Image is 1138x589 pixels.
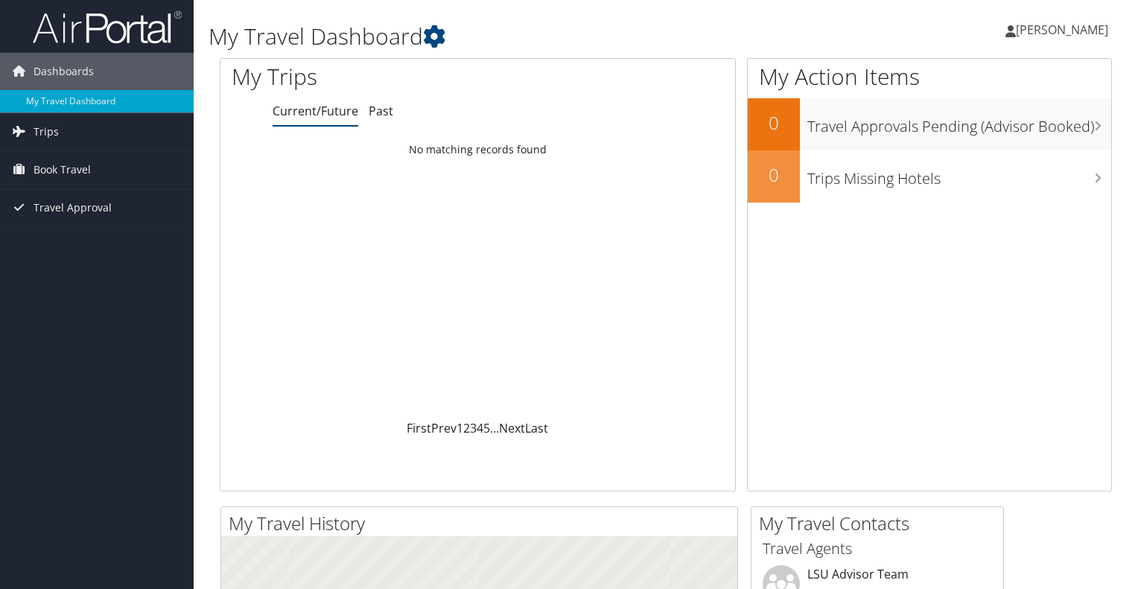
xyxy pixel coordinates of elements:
a: Last [525,420,548,436]
h1: My Travel Dashboard [209,21,818,52]
span: Travel Approval [34,189,112,226]
h3: Travel Approvals Pending (Advisor Booked) [807,109,1111,137]
h2: 0 [748,162,800,188]
a: First [407,420,431,436]
a: 5 [483,420,490,436]
h2: My Travel History [229,511,737,536]
a: 3 [470,420,477,436]
a: 1 [457,420,463,436]
h3: Travel Agents [763,538,992,559]
h3: Trips Missing Hotels [807,161,1111,189]
a: 4 [477,420,483,436]
span: Book Travel [34,151,91,188]
a: Past [369,103,393,119]
h2: My Travel Contacts [759,511,1003,536]
span: Trips [34,113,59,150]
h1: My Action Items [748,61,1111,92]
td: No matching records found [220,136,735,163]
h2: 0 [748,110,800,136]
span: … [490,420,499,436]
a: Prev [431,420,457,436]
h1: My Trips [232,61,509,92]
span: Dashboards [34,53,94,90]
img: airportal-logo.png [33,10,182,45]
a: Current/Future [273,103,358,119]
span: [PERSON_NAME] [1016,22,1108,38]
a: 0Travel Approvals Pending (Advisor Booked) [748,98,1111,150]
a: 0Trips Missing Hotels [748,150,1111,203]
a: [PERSON_NAME] [1005,7,1123,52]
a: Next [499,420,525,436]
a: 2 [463,420,470,436]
